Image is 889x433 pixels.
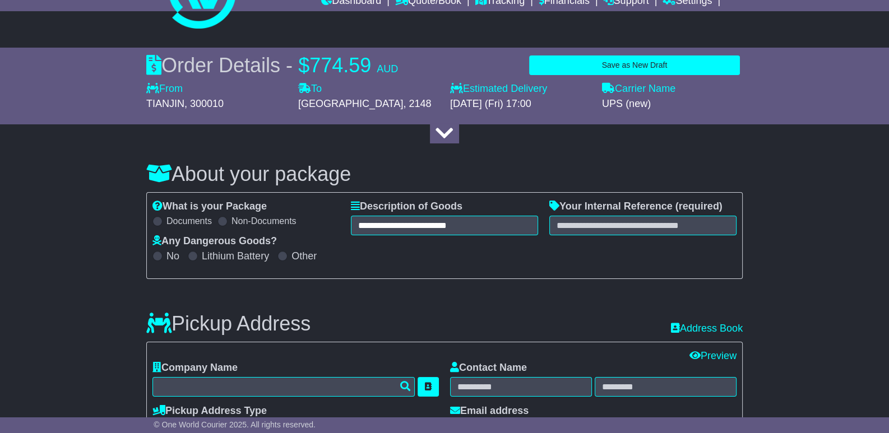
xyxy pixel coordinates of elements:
label: Contact Name [450,362,527,374]
span: TIANJIN [146,98,184,109]
label: Carrier Name [602,83,675,95]
label: Email address [450,405,529,417]
span: AUD [377,63,398,75]
label: No [166,250,179,263]
label: Documents [166,216,212,226]
label: Company Name [152,362,238,374]
span: 774.59 [309,54,371,77]
h3: About your package [146,163,743,185]
label: Your Internal Reference (required) [549,201,723,213]
a: Address Book [671,323,743,335]
label: Pickup Address Type [152,405,267,417]
h3: Pickup Address [146,313,311,335]
span: , 2148 [403,98,431,109]
label: Description of Goods [351,201,462,213]
div: UPS (new) [602,98,743,110]
div: Order Details - [146,53,398,77]
a: Preview [689,350,737,361]
label: Estimated Delivery [450,83,591,95]
label: Any Dangerous Goods? [152,235,277,248]
label: What is your Package [152,201,267,213]
div: [DATE] (Fri) 17:00 [450,98,591,110]
label: From [146,83,183,95]
span: $ [298,54,309,77]
label: To [298,83,322,95]
label: Lithium Battery [202,250,269,263]
button: Save as New Draft [529,55,740,75]
label: Non-Documents [231,216,297,226]
label: Other [291,250,317,263]
span: © One World Courier 2025. All rights reserved. [154,420,316,429]
span: , 300010 [184,98,224,109]
span: [GEOGRAPHIC_DATA] [298,98,403,109]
